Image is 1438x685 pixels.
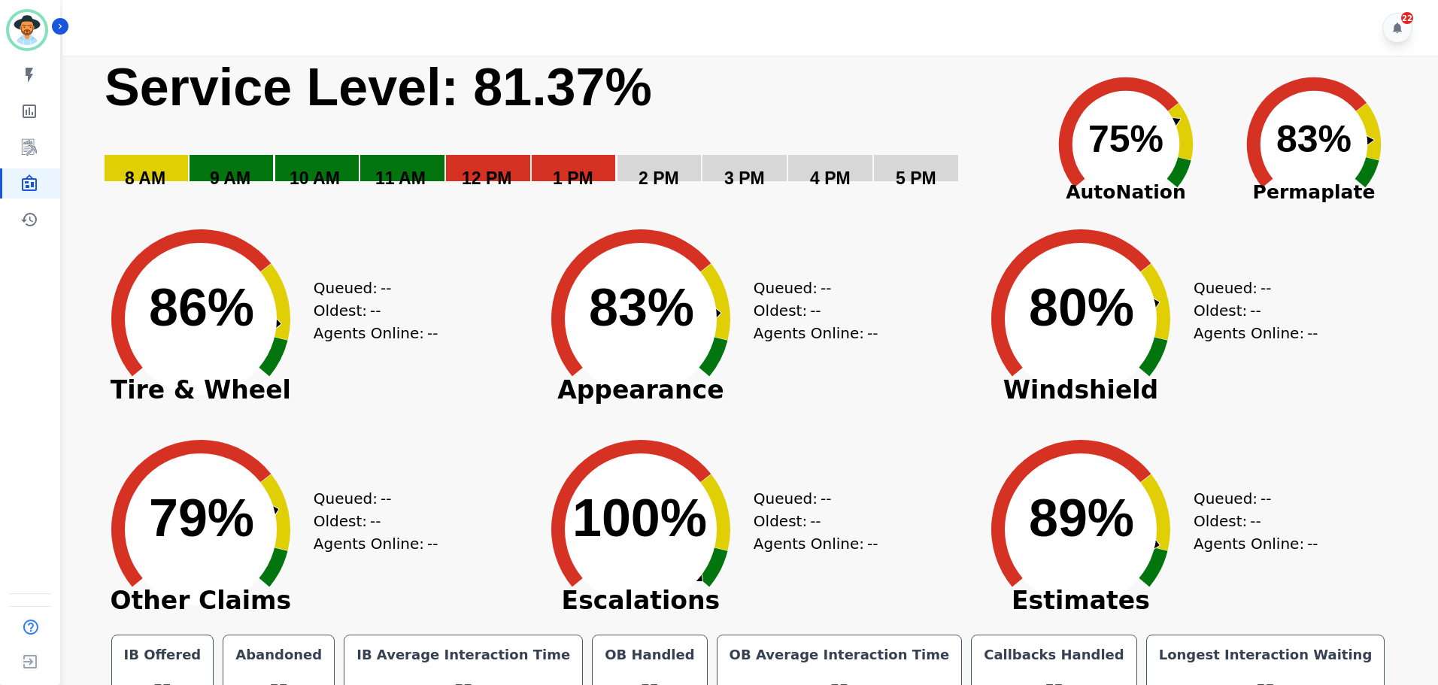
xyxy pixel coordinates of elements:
[149,278,254,337] text: 86%
[821,487,831,510] span: --
[375,168,426,188] text: 11 AM
[290,168,340,188] text: 10 AM
[88,383,314,398] span: Tire & Wheel
[1088,118,1163,160] text: 75%
[1250,299,1261,322] span: --
[1401,12,1413,24] div: 22
[427,532,438,555] span: --
[968,383,1194,398] span: Windshield
[602,644,697,665] div: OB Handled
[572,489,707,547] text: 100%
[314,510,426,532] div: Oldest:
[314,277,426,299] div: Queued:
[1194,322,1321,344] div: Agents Online:
[427,322,438,344] span: --
[810,168,851,188] text: 4 PM
[754,532,881,555] div: Agents Online:
[754,299,866,322] div: Oldest:
[553,168,593,188] text: 1 PM
[754,487,866,510] div: Queued:
[353,644,573,665] div: IB Average Interaction Time
[314,322,441,344] div: Agents Online:
[370,299,381,322] span: --
[821,277,831,299] span: --
[724,168,765,188] text: 3 PM
[1032,178,1220,207] span: AutoNation
[121,644,205,665] div: IB Offered
[639,168,679,188] text: 2 PM
[370,510,381,532] span: --
[1029,489,1134,547] text: 89%
[1194,510,1306,532] div: Oldest:
[149,489,254,547] text: 79%
[210,168,250,188] text: 9 AM
[589,278,694,337] text: 83%
[1194,299,1306,322] div: Oldest:
[528,593,754,608] span: Escalations
[727,644,953,665] div: OB Average Interaction Time
[314,487,426,510] div: Queued:
[1261,487,1271,510] span: --
[1261,277,1271,299] span: --
[528,383,754,398] span: Appearance
[1029,278,1134,337] text: 80%
[125,168,165,188] text: 8 AM
[1156,644,1376,665] div: Longest Interaction Waiting
[314,532,441,555] div: Agents Online:
[232,644,325,665] div: Abandoned
[1250,510,1261,532] span: --
[896,168,936,188] text: 5 PM
[754,322,881,344] div: Agents Online:
[103,56,1029,210] svg: Service Level: 0%
[810,510,821,532] span: --
[1307,532,1318,555] span: --
[462,168,511,188] text: 12 PM
[314,299,426,322] div: Oldest:
[88,593,314,608] span: Other Claims
[754,277,866,299] div: Queued:
[381,487,391,510] span: --
[1220,178,1408,207] span: Permaplate
[1194,532,1321,555] div: Agents Online:
[981,644,1127,665] div: Callbacks Handled
[1194,277,1306,299] div: Queued:
[810,299,821,322] span: --
[867,532,878,555] span: --
[9,12,45,48] img: Bordered avatar
[754,510,866,532] div: Oldest:
[381,277,391,299] span: --
[1307,322,1318,344] span: --
[867,322,878,344] span: --
[968,593,1194,608] span: Estimates
[105,58,652,117] text: Service Level: 81.37%
[1276,118,1352,160] text: 83%
[1194,487,1306,510] div: Queued:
